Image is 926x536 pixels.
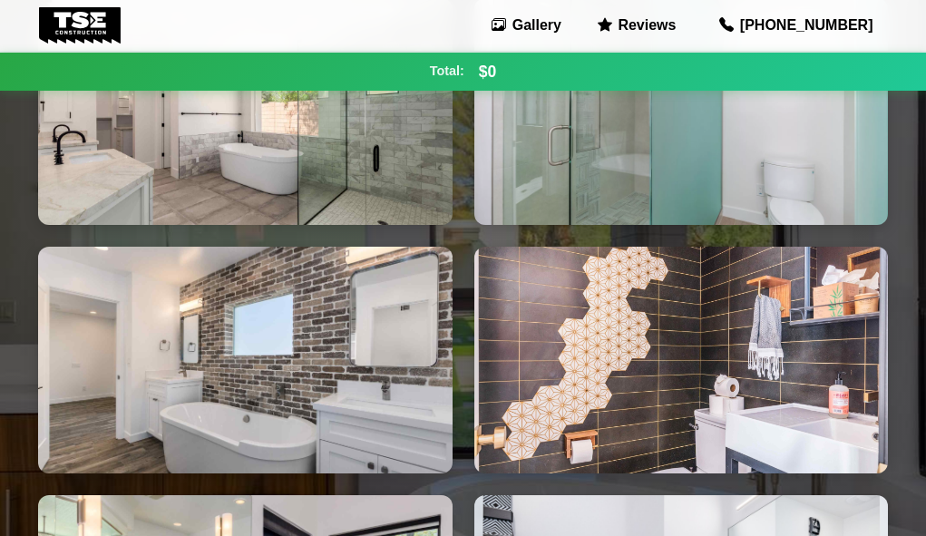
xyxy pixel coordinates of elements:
[590,11,683,40] a: Reviews
[430,62,464,82] span: Total:
[484,11,569,40] a: Gallery
[38,247,453,473] img: Camelback Bathroom Remodel
[705,7,887,44] a: [PHONE_NUMBER]
[39,7,122,44] img: Tse Construction
[479,60,497,83] span: $0
[474,247,889,473] img: Emile Zola Bathroom Remodel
